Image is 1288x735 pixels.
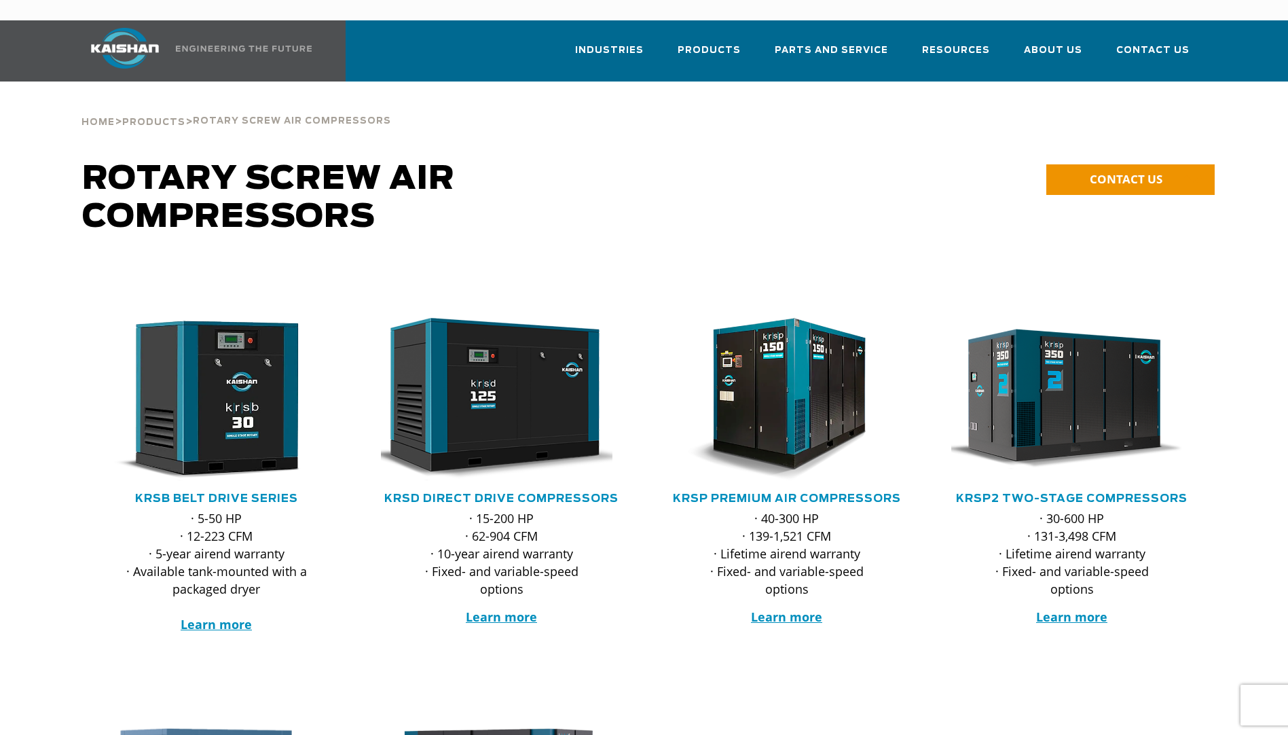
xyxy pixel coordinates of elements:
[922,33,990,79] a: Resources
[384,493,619,504] a: KRSD Direct Drive Compressors
[575,43,644,58] span: Industries
[81,115,115,128] a: Home
[775,43,888,58] span: Parts and Service
[1024,33,1082,79] a: About Us
[656,318,898,481] img: krsp150
[1046,164,1215,195] a: CONTACT US
[978,509,1166,598] p: · 30-600 HP · 131-3,498 CFM · Lifetime airend warranty · Fixed- and variable-speed options
[122,115,185,128] a: Products
[751,609,822,625] a: Learn more
[86,318,327,481] img: krsb30
[575,33,644,79] a: Industries
[74,20,314,82] a: Kaishan USA
[74,28,176,69] img: kaishan logo
[941,318,1183,481] img: krsp350
[1024,43,1082,58] span: About Us
[1090,171,1162,187] span: CONTACT US
[678,43,741,58] span: Products
[956,493,1188,504] a: KRSP2 Two-Stage Compressors
[123,509,310,633] p: · 5-50 HP · 12-223 CFM · 5-year airend warranty · Available tank-mounted with a packaged dryer
[122,118,185,127] span: Products
[181,616,252,632] a: Learn more
[81,82,391,133] div: > >
[82,163,455,234] span: Rotary Screw Air Compressors
[666,318,908,481] div: krsp150
[678,33,741,79] a: Products
[96,318,337,481] div: krsb30
[408,509,595,598] p: · 15-200 HP · 62-904 CFM · 10-year airend warranty · Fixed- and variable-speed options
[371,318,612,481] img: krsd125
[193,117,391,126] span: Rotary Screw Air Compressors
[81,118,115,127] span: Home
[1036,609,1107,625] a: Learn more
[176,46,312,52] img: Engineering the future
[775,33,888,79] a: Parts and Service
[1116,43,1190,58] span: Contact Us
[922,43,990,58] span: Resources
[673,493,901,504] a: KRSP Premium Air Compressors
[381,318,623,481] div: krsd125
[1116,33,1190,79] a: Contact Us
[951,318,1193,481] div: krsp350
[693,509,881,598] p: · 40-300 HP · 139-1,521 CFM · Lifetime airend warranty · Fixed- and variable-speed options
[466,609,537,625] a: Learn more
[135,493,298,504] a: KRSB Belt Drive Series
